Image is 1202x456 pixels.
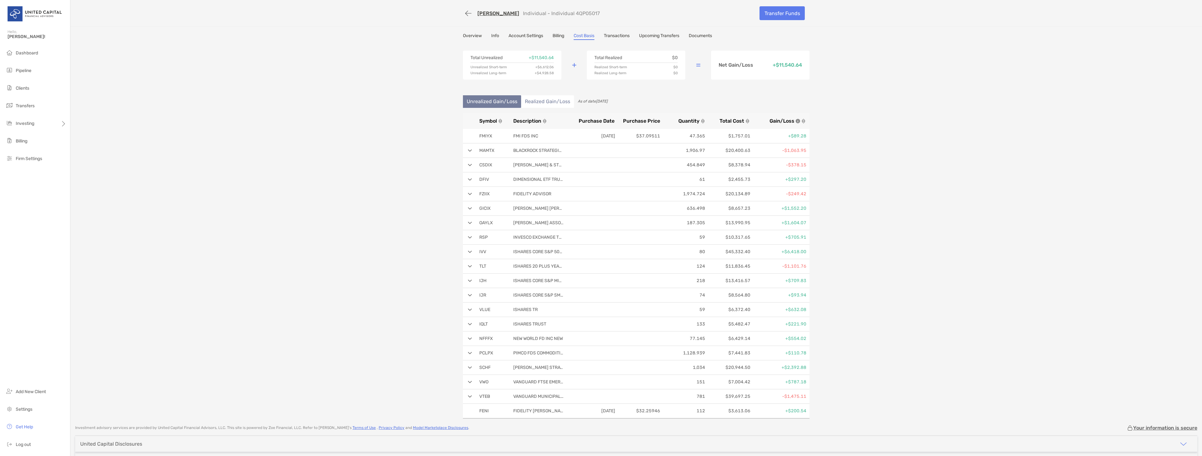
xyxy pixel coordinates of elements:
[719,63,753,68] p: Net Gain/Loss
[479,175,504,183] p: DFIV
[468,323,472,325] img: arrow open row
[353,425,376,430] a: Terms of Use
[468,294,472,297] img: arrow open row
[663,335,705,342] p: 77.145
[708,407,750,415] p: $3,613.06
[708,161,750,169] p: $8,378.94
[6,405,13,413] img: settings icon
[468,352,472,354] img: arrow open row
[6,119,13,127] img: investing icon
[470,71,506,75] p: Unrealized Long-term
[523,10,600,16] p: Individual - Individual 4QP05017
[513,233,564,241] p: INVESCO EXCHANGE TRADED FUND
[753,378,806,386] p: +$787.18
[479,132,504,140] p: FMIYX
[479,306,504,314] p: VLUE
[479,407,504,415] p: FENI
[468,236,472,239] img: arrow open row
[708,190,750,198] p: $20,134.89
[663,320,705,328] p: 133
[708,320,750,328] p: $5,482.47
[618,132,660,140] p: $37.09511
[513,219,564,227] p: [PERSON_NAME] ASSOC INVT TR
[479,118,497,124] span: Symbol
[1180,440,1187,448] img: icon arrow
[8,34,66,39] span: [PERSON_NAME]!
[618,407,660,415] p: $32.25946
[708,392,750,400] p: $39,697.25
[708,219,750,227] p: $13,990.95
[753,219,806,227] p: +$1,604.07
[479,335,504,342] p: NFFFX
[708,306,750,314] p: $6,372.40
[16,121,34,126] span: Investing
[16,407,32,412] span: Settings
[708,335,750,342] p: $6,429.14
[773,63,802,68] p: + $11,540.64
[708,233,750,241] p: $10,317.65
[513,132,564,140] p: FMI FDS INC
[753,349,806,357] p: +$110.78
[16,103,35,108] span: Transfers
[468,366,472,369] img: arrow open row
[753,364,806,371] p: +$2,392.88
[6,423,13,430] img: get-help icon
[578,99,608,103] span: As of date [DATE]
[6,137,13,144] img: billing icon
[753,233,806,241] p: +$705.91
[468,178,472,181] img: arrow open row
[468,309,472,311] img: arrow open row
[468,251,472,253] img: arrow open row
[663,306,705,314] p: 59
[543,119,547,123] img: sort
[463,33,482,40] a: Overview
[513,277,564,285] p: ISHARES CORE S&P MID CAP ETF
[617,118,660,124] button: Purchase Price
[663,118,705,124] button: Quantity
[708,132,750,140] p: $1,757.01
[663,364,705,371] p: 1,034
[6,387,13,395] img: add_new_client icon
[594,71,626,75] p: Realized Long-term
[574,33,594,40] a: Cost Basis
[513,392,564,400] p: VANGUARD MUNICIPAL BOND FUNDS
[479,219,504,227] p: OAYLX
[753,190,806,198] p: -$249.42
[521,95,574,108] li: Realized Gain/Loss
[753,320,806,328] p: +$221.90
[553,33,564,40] a: Billing
[468,207,472,210] img: arrow open row
[479,378,504,386] p: VWO
[663,262,705,270] p: 124
[513,335,564,342] p: NEW WORLD FD INC NEW
[479,349,504,357] p: PCLPX
[479,320,504,328] p: IQLT
[663,392,705,400] p: 781
[701,119,705,123] img: sort
[753,248,806,256] p: +$6,418.00
[509,33,543,40] a: Account Settings
[513,306,564,314] p: ISHARES TR
[573,407,615,415] p: [DATE]
[535,71,554,75] p: + $4,928.58
[479,118,511,124] button: Symbol
[80,441,142,447] div: United Capital Disclosures
[513,175,564,183] p: DIMENSIONAL ETF TRUST
[16,68,31,73] span: Pipeline
[663,407,705,415] p: 112
[513,118,541,124] span: Description
[753,407,806,415] p: +$200.54
[16,442,31,447] span: Log out
[753,147,806,154] p: -$1,063.95
[513,118,570,124] button: Description
[770,118,794,124] span: Gain/Loss
[663,277,705,285] p: 218
[708,378,750,386] p: $7,004.42
[594,65,627,69] p: Realized Short-term
[673,71,678,75] p: $0
[753,306,806,314] p: +$632.08
[479,277,504,285] p: IJH
[16,389,46,394] span: Add New Client
[708,349,750,357] p: $7,441.83
[745,119,750,123] img: sort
